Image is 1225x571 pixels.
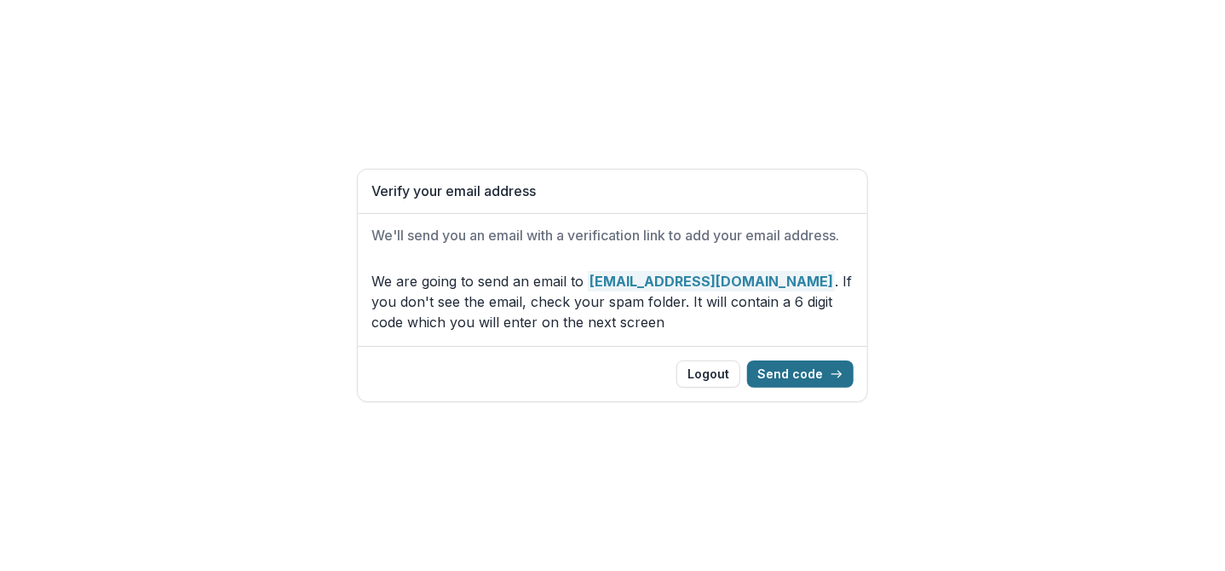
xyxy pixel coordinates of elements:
[371,271,854,332] p: We are going to send an email to . If you don't see the email, check your spam folder. It will co...
[371,228,854,244] h2: We'll send you an email with a verification link to add your email address.
[588,271,835,291] strong: [EMAIL_ADDRESS][DOMAIN_NAME]
[371,183,854,199] h1: Verify your email address
[676,360,740,388] button: Logout
[747,360,854,388] button: Send code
